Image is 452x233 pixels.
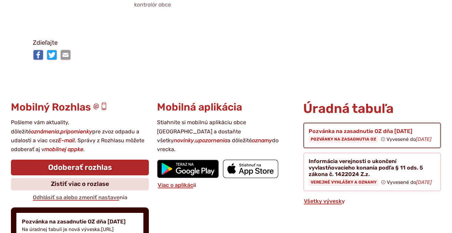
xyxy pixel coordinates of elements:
a: Odoberať rozhlas [11,160,149,175]
h2: Úradná tabuľa [303,102,441,116]
a: Pozvánka na zasadnutie OZ dňa [DATE] Pozvánky na zasadnutia OZ Vyvesené do[DATE] [303,122,441,148]
img: Zdieľať na Facebooku [33,49,44,60]
img: Prejsť na mobilnú aplikáciu Sekule v službe Google Play [157,160,219,178]
strong: oznámenia [31,128,59,135]
p: Stiahnite si mobilnú aplikáciu obce [GEOGRAPHIC_DATA] a dostaňte všetky , a dôležité do vrecka. [157,118,295,154]
a: Zistiť viac o rozlase [11,178,149,190]
img: Prejsť na mobilnú aplikáciu Sekule v App Store [223,160,278,178]
p: Zdieľajte [33,38,316,48]
strong: pripomienky [60,128,92,135]
a: Viac o aplikácii [157,182,197,188]
h3: Mobilná aplikácia [157,102,295,113]
p: Pošleme vám aktuality, dôležité , pre zvoz odpadu a udalosti a viac cez . Správy z Rozhlasu môžet... [11,118,149,154]
strong: oznamy [252,137,272,144]
strong: E-mail [58,137,75,144]
img: Zdieľať na Twitteri [46,49,57,60]
a: Informácia verejnosti o ukončení vyvlastňovacieho konania podľa § 11 ods. 5 zákona č. 1422024 Z.z... [303,152,441,191]
p: kontrolór obce [22,1,283,8]
img: Zdieľať e-mailom [60,49,71,60]
strong: novinky [174,137,194,144]
a: Odhlásiť sa alebo zmeniť nastavenia [32,194,128,201]
strong: mobilnej appke [44,146,83,152]
a: Všetky vývesky [303,198,345,204]
strong: upozornenia [195,137,227,144]
h4: Pozvánka na zasadnutie OZ dňa [DATE] [22,218,138,225]
h3: Mobilný Rozhlas [11,102,149,113]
